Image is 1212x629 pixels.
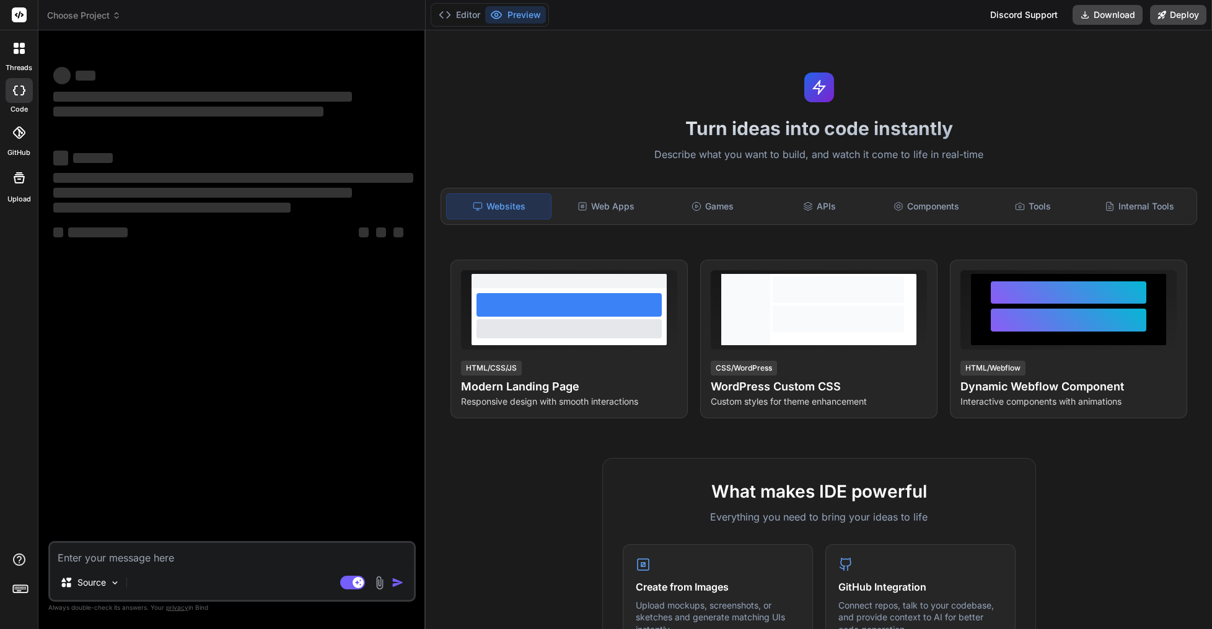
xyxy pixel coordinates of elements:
p: Always double-check its answers. Your in Bind [48,602,416,614]
h1: Turn ideas into code instantly [433,117,1205,139]
h4: Create from Images [636,579,800,594]
h2: What makes IDE powerful [623,478,1016,504]
img: Pick Models [110,578,120,588]
span: ‌ [53,203,291,213]
button: Download [1073,5,1143,25]
div: APIs [767,193,871,219]
button: Deploy [1150,5,1206,25]
span: ‌ [76,71,95,81]
h4: Modern Landing Page [461,378,677,395]
img: icon [392,576,404,589]
p: Describe what you want to build, and watch it come to life in real-time [433,147,1205,163]
span: ‌ [53,188,352,198]
p: Everything you need to bring your ideas to life [623,509,1016,524]
div: Components [874,193,978,219]
span: ‌ [53,107,323,117]
button: Preview [485,6,546,24]
span: ‌ [53,173,413,183]
img: attachment [372,576,387,590]
h4: Dynamic Webflow Component [960,378,1177,395]
p: Responsive design with smooth interactions [461,395,677,408]
span: ‌ [68,227,128,237]
h4: WordPress Custom CSS [711,378,927,395]
span: ‌ [53,227,63,237]
span: ‌ [53,92,352,102]
div: HTML/CSS/JS [461,361,522,376]
label: Upload [7,194,31,205]
label: GitHub [7,147,30,158]
div: Internal Tools [1087,193,1192,219]
label: code [11,104,28,115]
h4: GitHub Integration [838,579,1003,594]
div: Tools [981,193,1085,219]
p: Custom styles for theme enhancement [711,395,927,408]
div: Web Apps [554,193,658,219]
div: Discord Support [983,5,1065,25]
span: ‌ [53,151,68,165]
p: Source [77,576,106,589]
div: Websites [446,193,551,219]
span: ‌ [73,153,113,163]
label: threads [6,63,32,73]
span: ‌ [53,67,71,84]
span: privacy [166,604,188,611]
div: Games [661,193,765,219]
span: ‌ [393,227,403,237]
button: Editor [434,6,485,24]
div: CSS/WordPress [711,361,777,376]
span: ‌ [376,227,386,237]
p: Interactive components with animations [960,395,1177,408]
div: HTML/Webflow [960,361,1025,376]
span: ‌ [359,227,369,237]
span: Choose Project [47,9,121,22]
